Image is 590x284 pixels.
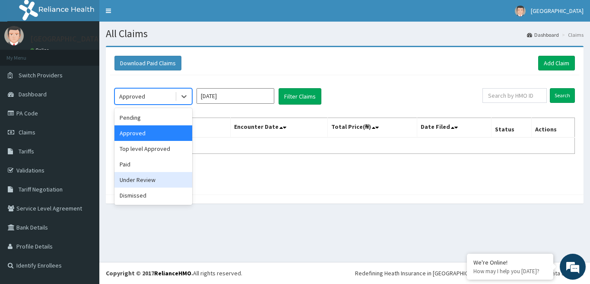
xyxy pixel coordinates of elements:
input: Search by HMO ID [482,88,547,103]
div: Redefining Heath Insurance in [GEOGRAPHIC_DATA] using Telemedicine and Data Science! [355,269,584,278]
th: Date Filed [417,118,492,138]
textarea: Type your message and hit 'Enter' [4,191,165,221]
li: Claims [560,31,584,38]
a: Online [30,47,51,53]
div: Chat with us now [45,48,145,60]
button: Download Paid Claims [114,56,181,70]
div: Under Review [114,172,192,188]
span: [GEOGRAPHIC_DATA] [531,7,584,15]
div: We're Online! [473,258,547,266]
p: [GEOGRAPHIC_DATA] [30,35,102,43]
a: Dashboard [527,31,559,38]
span: Tariffs [19,147,34,155]
div: Approved [119,92,145,101]
a: RelianceHMO [154,269,191,277]
th: Actions [531,118,574,138]
div: Approved [114,125,192,141]
span: We're online! [50,86,119,173]
span: Dashboard [19,90,47,98]
span: Claims [19,128,35,136]
th: Status [492,118,532,138]
p: How may I help you today? [473,268,547,275]
span: Switch Providers [19,71,63,79]
input: Search [550,88,575,103]
div: Minimize live chat window [142,4,162,25]
button: Filter Claims [279,88,321,105]
div: Pending [114,110,192,125]
div: Dismissed [114,188,192,203]
input: Select Month and Year [197,88,274,104]
h1: All Claims [106,28,584,39]
img: d_794563401_company_1708531726252_794563401 [16,43,35,65]
span: Tariff Negotiation [19,185,63,193]
div: Paid [114,156,192,172]
th: Encounter Date [231,118,327,138]
div: Top level Approved [114,141,192,156]
img: User Image [515,6,526,16]
strong: Copyright © 2017 . [106,269,193,277]
a: Add Claim [538,56,575,70]
img: User Image [4,26,24,45]
th: Total Price(₦) [327,118,417,138]
footer: All rights reserved. [99,262,590,284]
